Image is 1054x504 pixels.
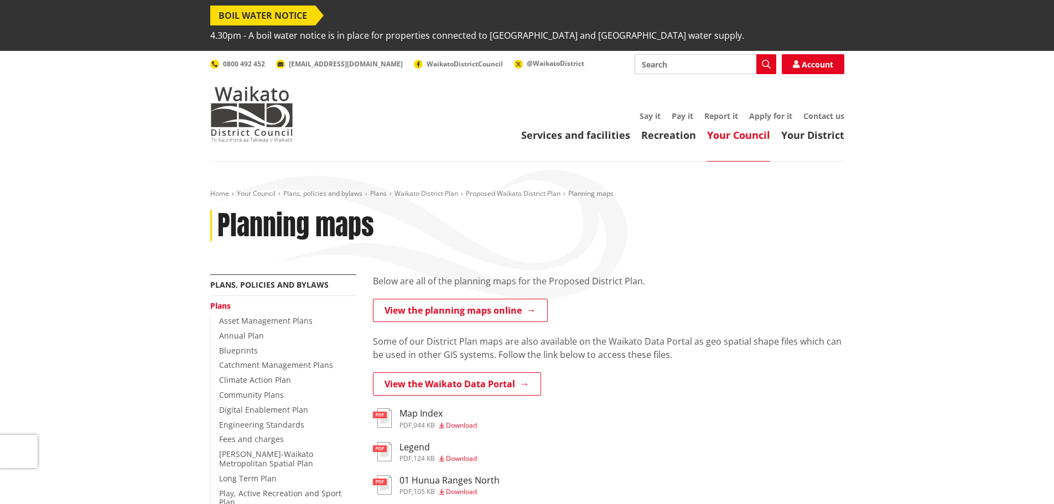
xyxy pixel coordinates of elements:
img: document-pdf.svg [373,442,392,461]
a: Your Council [237,189,276,198]
span: [EMAIL_ADDRESS][DOMAIN_NAME] [289,59,403,69]
span: pdf [399,487,412,496]
a: Apply for it [749,111,792,121]
span: 4.30pm - A boil water notice is in place for properties connected to [GEOGRAPHIC_DATA] and [GEOGR... [210,25,744,45]
h1: Planning maps [217,210,374,242]
div: , [399,489,500,495]
a: Annual Plan [219,330,264,341]
a: WaikatoDistrictCouncil [414,59,503,69]
a: Digital Enablement Plan [219,404,308,415]
a: Climate Action Plan [219,375,291,385]
a: Engineering Standards [219,419,304,430]
a: 01 Hunua Ranges North pdf,105 KB Download [373,475,500,495]
a: Proposed Waikato District Plan [466,189,560,198]
a: Legend pdf,124 KB Download [373,442,477,462]
a: Community Plans [219,389,284,400]
a: Your District [781,128,844,142]
span: 105 KB [413,487,435,496]
a: 0800 492 452 [210,59,265,69]
a: Say it [640,111,661,121]
p: Below are all of the planning maps for the Proposed District Plan. [373,274,844,288]
a: [EMAIL_ADDRESS][DOMAIN_NAME] [276,59,403,69]
a: Plans, policies and bylaws [210,279,329,290]
a: Blueprints [219,345,258,356]
span: Planning maps [568,189,614,198]
a: Long Term Plan [219,473,277,484]
span: 124 KB [413,454,435,463]
span: 0800 492 452 [223,59,265,69]
h3: Map Index [399,408,477,419]
a: Pay it [672,111,693,121]
p: Some of our District Plan maps are also available on the Waikato Data Portal as geo spatial shape... [373,335,844,361]
h3: Legend [399,442,477,453]
img: document-pdf.svg [373,408,392,428]
span: @WaikatoDistrict [527,59,584,68]
a: Plans [210,300,231,311]
a: View the planning maps online [373,299,548,322]
span: BOIL WATER NOTICE [210,6,315,25]
span: pdf [399,454,412,463]
a: Recreation [641,128,696,142]
div: , [399,422,477,429]
h3: 01 Hunua Ranges North [399,475,500,486]
span: Download [446,420,477,430]
a: Map Index pdf,944 KB Download [373,408,477,428]
a: [PERSON_NAME]-Waikato Metropolitan Spatial Plan [219,449,313,469]
a: Your Council [707,128,770,142]
div: , [399,455,477,462]
input: Search input [635,54,776,74]
a: Plans, policies and bylaws [283,189,362,198]
img: Waikato District Council - Te Kaunihera aa Takiwaa o Waikato [210,86,293,142]
a: View the Waikato Data Portal [373,372,541,396]
a: @WaikatoDistrict [514,59,584,68]
a: Services and facilities [521,128,630,142]
a: Waikato District Plan [394,189,458,198]
a: Home [210,189,229,198]
span: 944 KB [413,420,435,430]
span: pdf [399,420,412,430]
a: Asset Management Plans [219,315,313,326]
img: document-pdf.svg [373,475,392,495]
a: Catchment Management Plans [219,360,333,370]
a: Plans [370,189,387,198]
nav: breadcrumb [210,189,844,199]
a: Contact us [803,111,844,121]
span: Download [446,487,477,496]
a: Fees and charges [219,434,284,444]
a: Account [782,54,844,74]
a: Report it [704,111,738,121]
span: WaikatoDistrictCouncil [427,59,503,69]
span: Download [446,454,477,463]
